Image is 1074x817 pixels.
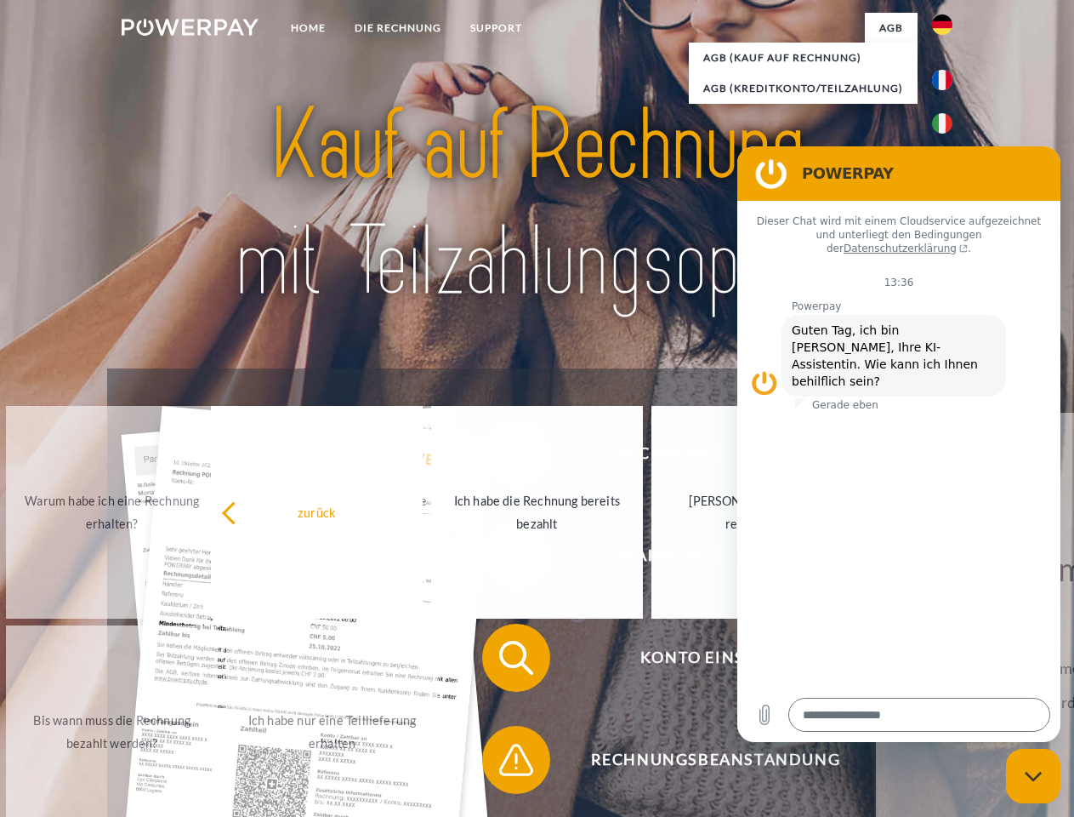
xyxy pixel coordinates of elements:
a: AGB (Kauf auf Rechnung) [689,43,918,73]
span: Rechnungsbeanstandung [507,726,923,794]
button: Konto einsehen [482,624,924,692]
div: Warum habe ich eine Rechnung erhalten? [16,489,207,535]
a: SUPPORT [456,13,537,43]
img: fr [932,70,952,90]
img: it [932,113,952,134]
div: zurück [221,500,412,523]
div: [PERSON_NAME] wurde retourniert [662,489,853,535]
iframe: Schaltfläche zum Öffnen des Messaging-Fensters; Konversation läuft [1006,749,1060,803]
img: qb_search.svg [495,637,537,679]
div: Ich habe nur eine Teillieferung erhalten [236,709,428,755]
a: AGB (Kreditkonto/Teilzahlung) [689,73,918,104]
a: agb [865,13,918,43]
img: title-powerpay_de.svg [162,82,912,326]
span: Konto einsehen [507,624,923,692]
img: de [932,14,952,35]
img: logo-powerpay-white.svg [122,19,259,36]
div: Ich habe die Rechnung bereits bezahlt [441,489,633,535]
a: Home [276,13,340,43]
iframe: Messaging-Fenster [737,146,1060,742]
button: Rechnungsbeanstandung [482,726,924,794]
div: Bis wann muss die Rechnung bezahlt werden? [16,709,207,755]
img: qb_warning.svg [495,739,537,781]
a: DIE RECHNUNG [340,13,456,43]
